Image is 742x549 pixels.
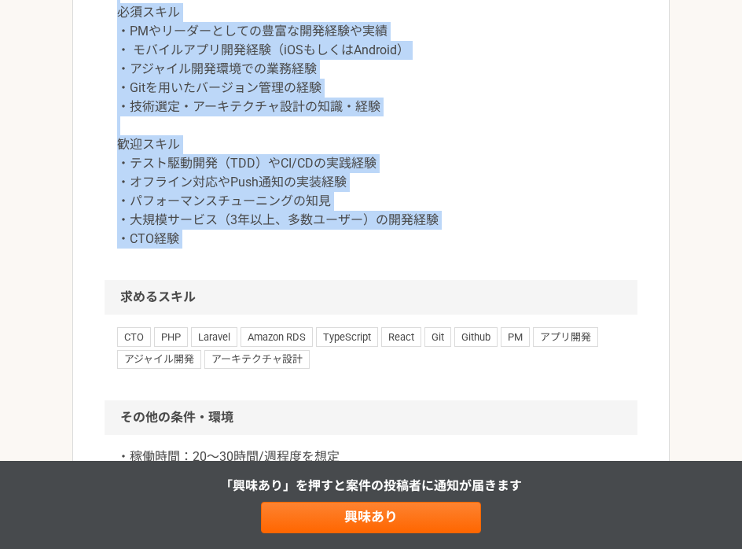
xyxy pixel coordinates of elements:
[191,327,237,346] span: Laravel
[424,327,451,346] span: Git
[454,327,498,346] span: Github
[105,280,637,315] h2: 求めるスキル
[241,327,313,346] span: Amazon RDS
[220,477,522,496] p: 「興味あり」を押すと 案件の投稿者に通知が届きます
[117,350,201,369] span: アジャイル開発
[533,327,598,346] span: アプリ開発
[154,327,188,346] span: PHP
[381,327,421,346] span: React
[117,327,151,346] span: CTO
[261,502,481,533] a: 興味あり
[316,327,378,346] span: TypeScript
[501,327,530,346] span: PM
[105,400,637,435] h2: その他の条件・環境
[204,350,310,369] span: アーキテクチャ設計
